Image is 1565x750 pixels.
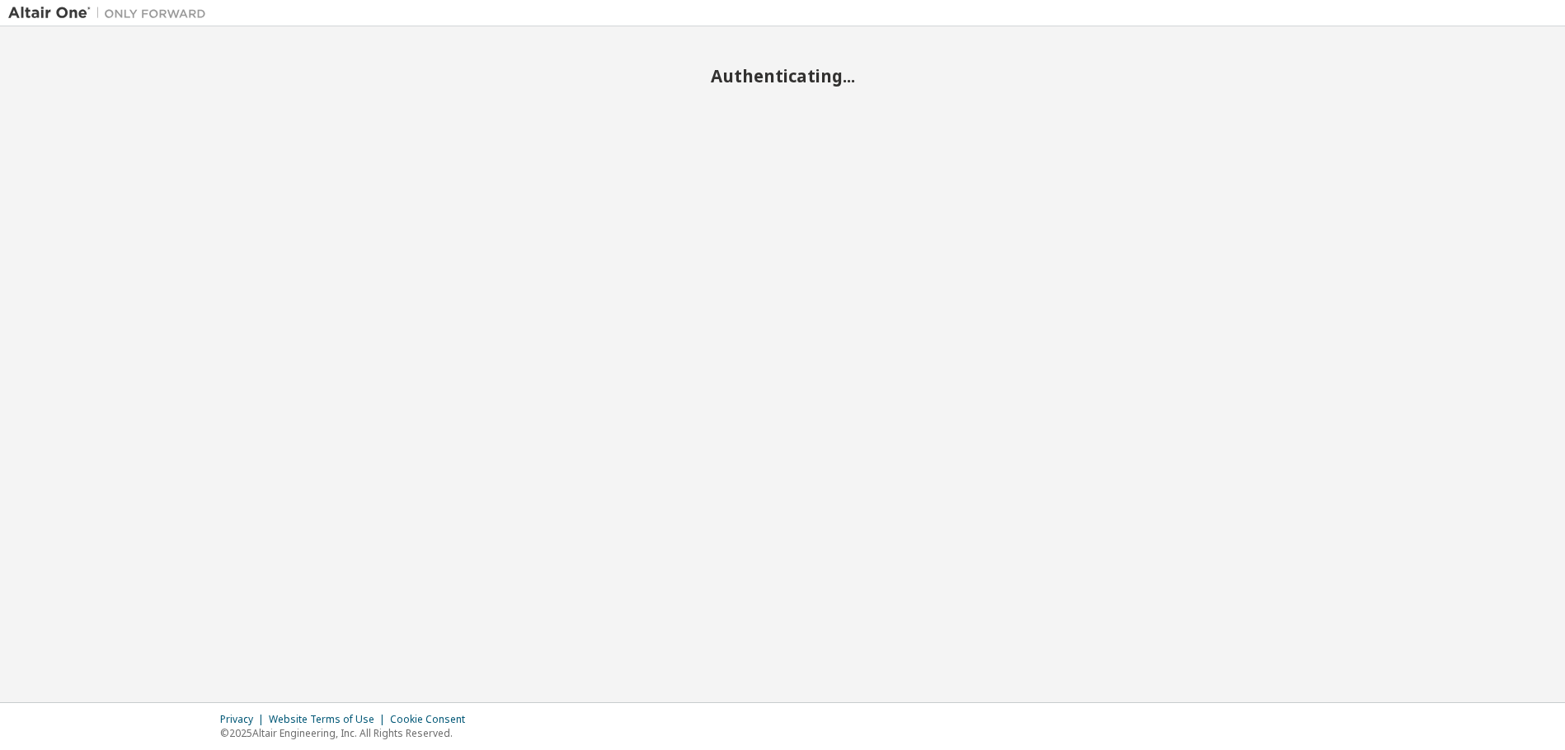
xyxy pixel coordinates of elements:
[220,726,475,740] p: © 2025 Altair Engineering, Inc. All Rights Reserved.
[390,713,475,726] div: Cookie Consent
[220,713,269,726] div: Privacy
[8,65,1557,87] h2: Authenticating...
[8,5,214,21] img: Altair One
[269,713,390,726] div: Website Terms of Use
